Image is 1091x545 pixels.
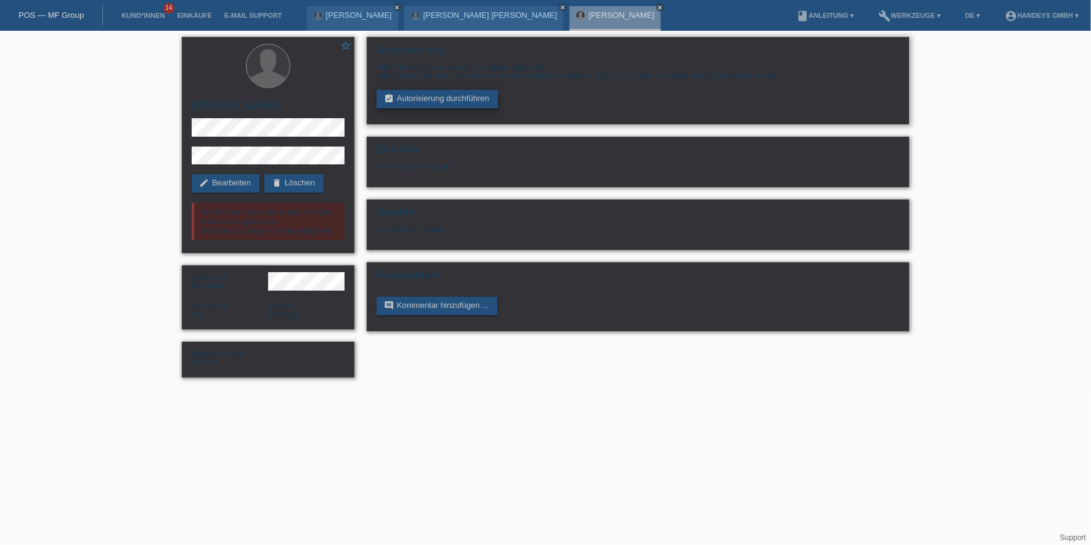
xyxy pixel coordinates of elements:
[999,12,1085,19] a: account_circleHandeys GmbH ▾
[589,10,655,20] a: [PERSON_NAME]
[377,225,753,234] div: Noch keine Dateien
[394,4,401,10] i: close
[423,10,557,20] a: [PERSON_NAME] [PERSON_NAME]
[377,269,899,288] h2: Kommentare
[340,40,351,53] a: star_border
[1060,533,1086,542] a: Support
[873,12,947,19] a: buildWerkzeuge ▾
[377,44,899,62] h2: Autorisierung
[268,302,293,309] span: Sprache
[192,302,226,309] span: Nationalität
[384,301,394,310] i: comment
[393,3,402,12] a: close
[199,178,209,188] i: edit
[377,297,497,315] a: commentKommentar hinzufügen ...
[115,12,171,19] a: Kund*innen
[218,12,288,19] a: E-Mail Support
[192,203,345,240] div: Wir können dem Kunde aktuell keine Kreditlimite gewähren. Die Kreditwürdigkeit ist ungenügend.
[18,10,84,20] a: POS — MF Group
[377,162,899,180] div: Noch keine Einkäufe
[377,62,899,81] div: Bitte führen Sie zuerst eine Autorisierung durch. Bitte lassen Sie sich vom Kunden vorab mündlich...
[192,273,226,281] span: Geschlecht
[656,3,664,12] a: close
[796,10,809,22] i: book
[264,174,324,193] a: deleteLöschen
[268,310,298,319] span: Deutsch
[340,40,351,51] i: star_border
[377,206,899,225] h2: Dateien
[657,4,663,10] i: close
[192,272,268,291] div: Männlich
[192,174,259,193] a: editBearbeiten
[790,12,860,19] a: bookAnleitung ▾
[192,310,203,319] span: Schweiz
[377,143,899,162] h2: Einkäufe
[192,100,345,118] h2: [PERSON_NAME]
[272,178,282,188] i: delete
[879,10,891,22] i: build
[560,4,566,10] i: close
[171,12,218,19] a: Einkäufe
[377,90,498,108] a: assignment_turned_inAutorisierung durchführen
[163,3,174,14] span: 14
[384,94,394,103] i: assignment_turned_in
[558,3,567,12] a: close
[192,350,245,357] span: Externe Referenz
[326,10,392,20] a: [PERSON_NAME]
[1005,10,1017,22] i: account_circle
[192,349,268,367] div: DERYA
[959,12,986,19] a: DE ▾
